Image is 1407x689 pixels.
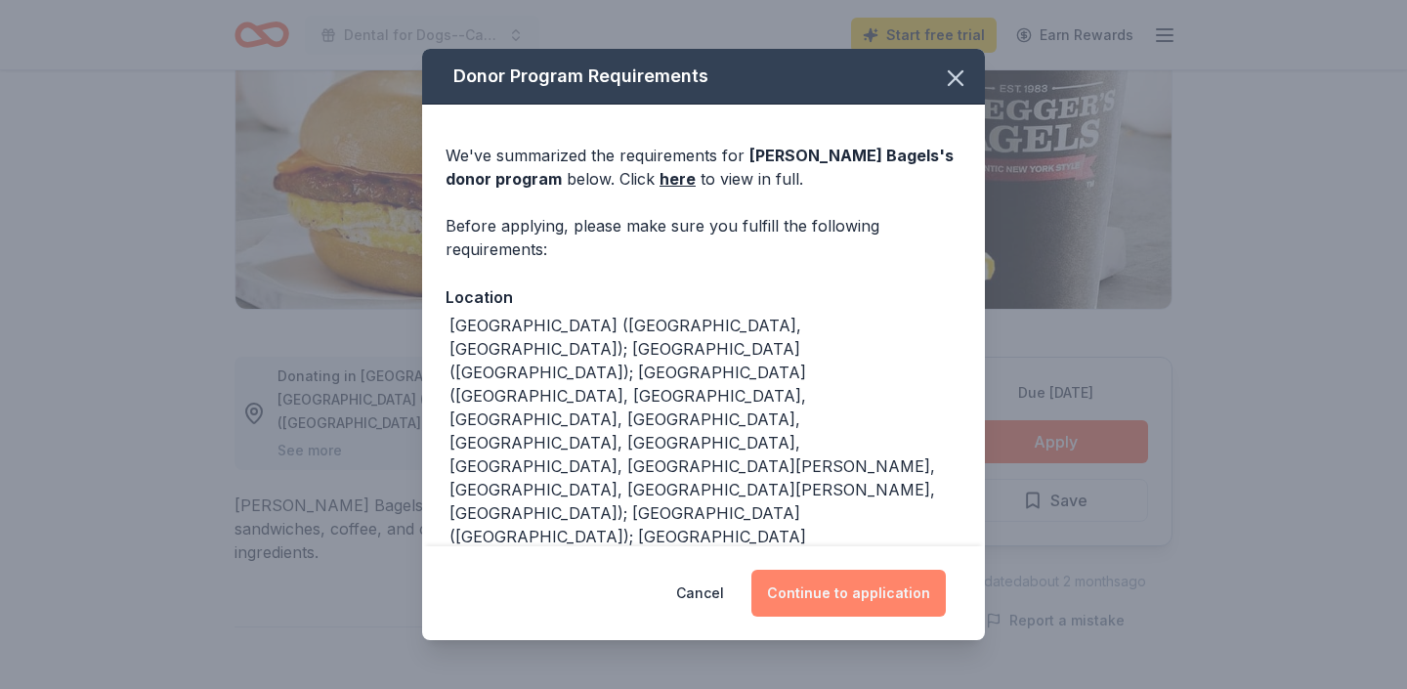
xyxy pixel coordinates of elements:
button: Cancel [676,570,724,617]
div: Before applying, please make sure you fulfill the following requirements: [446,214,961,261]
div: We've summarized the requirements for below. Click to view in full. [446,144,961,191]
button: Continue to application [751,570,946,617]
div: Location [446,284,961,310]
div: Donor Program Requirements [422,49,985,105]
a: here [660,167,696,191]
